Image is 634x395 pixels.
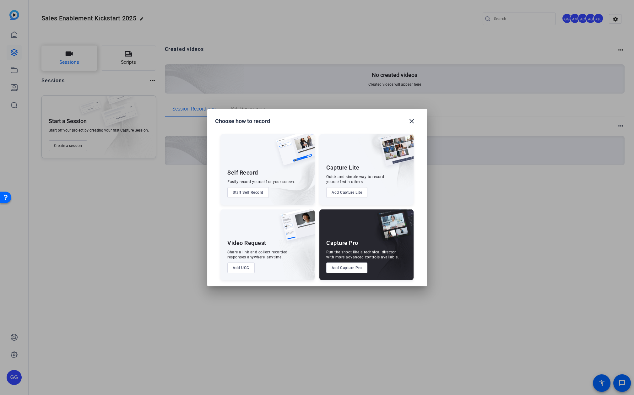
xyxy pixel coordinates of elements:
[326,187,367,198] button: Add Capture Lite
[227,179,295,184] div: Easily record yourself or your screen.
[326,262,367,273] button: Add Capture Pro
[367,217,414,280] img: embarkstudio-capture-pro.png
[227,187,269,198] button: Start Self Record
[408,117,415,125] mat-icon: close
[357,134,414,197] img: embarkstudio-capture-lite.png
[276,209,315,247] img: ugc-content.png
[227,239,266,247] div: Video Request
[326,164,359,171] div: Capture Lite
[372,209,414,248] img: capture-pro.png
[278,229,315,280] img: embarkstudio-ugc-content.png
[326,250,399,260] div: Run the shoot like a technical director, with more advanced controls available.
[227,250,288,260] div: Share a link and collect recorded responses anywhere, anytime.
[227,169,258,176] div: Self Record
[227,262,255,273] button: Add UGC
[326,174,384,184] div: Quick and simple way to record yourself with others.
[271,134,315,172] img: self-record.png
[375,134,414,172] img: capture-lite.png
[215,117,270,125] h1: Choose how to record
[326,239,358,247] div: Capture Pro
[260,148,315,205] img: embarkstudio-self-record.png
